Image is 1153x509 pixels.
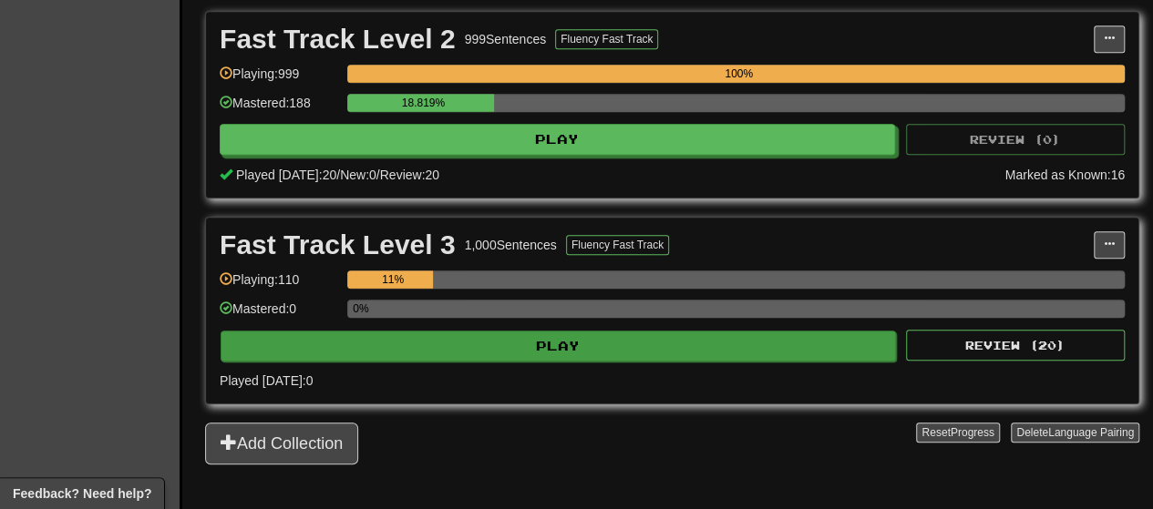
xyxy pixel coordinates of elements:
span: Played [DATE]: 20 [236,168,336,182]
button: Review (20) [906,330,1125,361]
button: ResetProgress [916,422,999,443]
span: / [336,168,340,182]
div: Fast Track Level 2 [220,25,456,53]
span: Open feedback widget [13,484,151,503]
div: 11% [353,270,433,289]
span: / [376,168,380,182]
button: Fluency Fast Track [555,29,658,49]
span: Review: 20 [380,168,439,182]
div: Marked as Known: 16 [1004,166,1125,184]
button: Add Collection [205,422,358,464]
button: Play [220,124,895,155]
div: 18.819% [353,94,493,112]
button: Fluency Fast Track [566,235,669,255]
div: 1,000 Sentences [465,236,557,254]
span: Progress [951,426,994,439]
div: 100% [353,65,1125,83]
span: Language Pairing [1048,426,1134,439]
span: Played [DATE]: 0 [220,373,313,388]
div: 999 Sentences [465,30,547,48]
button: Review (0) [906,124,1125,155]
div: Mastered: 0 [220,300,338,330]
span: New: 0 [340,168,376,182]
button: DeleteLanguage Pairing [1011,422,1139,443]
div: Mastered: 188 [220,94,338,124]
button: Play [221,331,896,361]
div: Fast Track Level 3 [220,231,456,259]
div: Playing: 999 [220,65,338,95]
div: Playing: 110 [220,270,338,300]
